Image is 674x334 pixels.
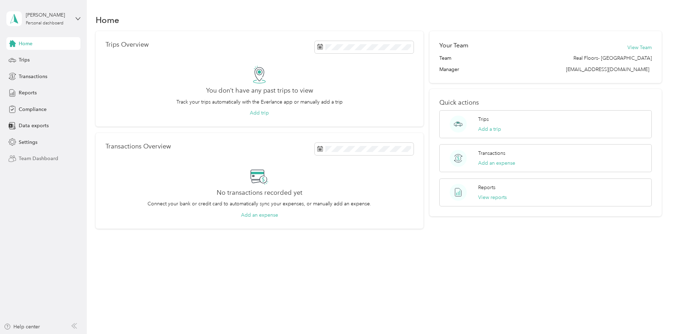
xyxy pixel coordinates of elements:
[478,150,505,157] p: Transactions
[19,122,49,129] span: Data exports
[478,194,507,201] button: View reports
[478,125,501,133] button: Add a trip
[627,44,652,51] button: View Team
[439,66,459,73] span: Manager
[478,159,515,167] button: Add an expense
[19,89,37,96] span: Reports
[439,99,652,106] p: Quick actions
[26,11,70,19] div: [PERSON_NAME]
[478,184,495,191] p: Reports
[19,155,58,162] span: Team Dashboard
[19,40,32,47] span: Home
[106,143,171,150] p: Transactions Overview
[19,56,30,64] span: Trips
[26,21,64,25] div: Personal dashboard
[439,54,451,62] span: Team
[478,116,489,123] p: Trips
[634,294,674,334] iframe: Everlance-gr Chat Button Frame
[439,41,468,50] h2: Your Team
[241,211,278,219] button: Add an expense
[19,106,47,113] span: Compliance
[106,41,149,48] p: Trips Overview
[176,98,343,106] p: Track your trips automatically with the Everlance app or manually add a trip
[566,66,649,72] span: [EMAIL_ADDRESS][DOMAIN_NAME]
[148,200,371,207] p: Connect your bank or credit card to automatically sync your expenses, or manually add an expense.
[19,139,37,146] span: Settings
[573,54,652,62] span: Real Floors- [GEOGRAPHIC_DATA]
[19,73,47,80] span: Transactions
[206,87,313,94] h2: You don’t have any past trips to view
[217,189,302,197] h2: No transactions recorded yet
[250,109,269,117] button: Add trip
[4,323,40,330] button: Help center
[96,16,119,24] h1: Home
